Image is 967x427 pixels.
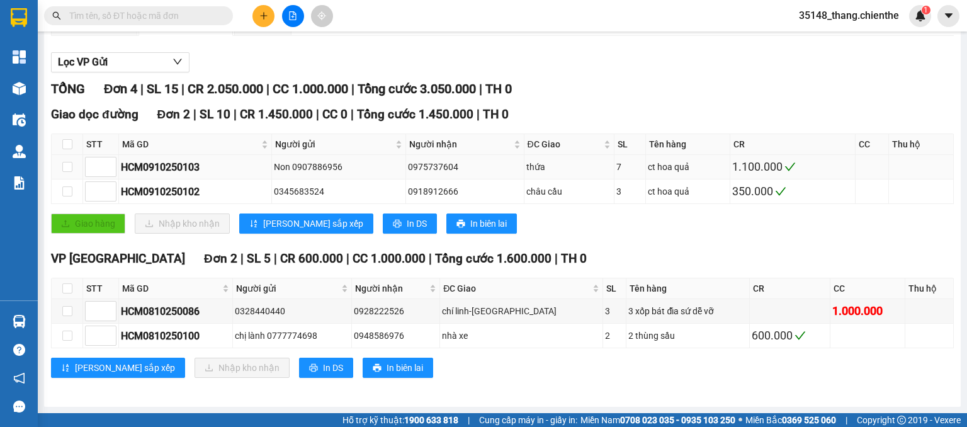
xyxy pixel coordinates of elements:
[311,5,333,27] button: aim
[738,418,742,423] span: ⚪️
[357,107,473,122] span: Tổng cước 1.450.000
[299,358,353,378] button: printerIn DS
[922,6,930,14] sup: 1
[408,160,522,174] div: 0975737604
[252,5,274,27] button: plus
[485,81,512,96] span: TH 0
[121,328,230,344] div: HCM0810250100
[363,358,433,378] button: printerIn biên lai
[442,329,601,343] div: nhà xe
[745,413,836,427] span: Miền Bắc
[240,251,244,266] span: |
[309,363,318,373] span: printer
[483,107,509,122] span: TH 0
[119,179,272,204] td: HCM0910250102
[616,185,643,198] div: 3
[122,137,259,151] span: Mã GD
[409,137,511,151] span: Người nhận
[775,186,786,197] span: check
[905,278,954,299] th: Thu hộ
[752,327,828,344] div: 600.000
[408,185,522,198] div: 0918912666
[322,107,348,122] span: CC 0
[784,161,796,173] span: check
[429,251,432,266] span: |
[526,160,613,174] div: thứa
[147,81,178,96] span: SL 15
[13,401,25,413] span: message
[830,278,905,299] th: CC
[442,304,601,318] div: chí linh-[GEOGRAPHIC_DATA]
[51,52,189,72] button: Lọc VP Gửi
[603,278,626,299] th: SL
[943,10,954,21] span: caret-down
[620,415,735,425] strong: 0708 023 035 - 0935 103 250
[288,11,297,20] span: file-add
[795,330,806,341] span: check
[351,81,354,96] span: |
[404,415,458,425] strong: 1900 633 818
[83,134,119,155] th: STT
[135,214,230,234] button: downloadNhập kho nhận
[937,5,959,27] button: caret-down
[121,184,269,200] div: HCM0910250102
[204,251,237,266] span: Đơn 2
[477,107,480,122] span: |
[789,8,909,23] span: 35148_thang.chienthe
[13,50,26,64] img: dashboard-icon
[121,304,230,319] div: HCM0810250086
[172,57,183,67] span: down
[856,134,889,155] th: CC
[354,329,438,343] div: 0948586976
[456,219,465,229] span: printer
[782,415,836,425] strong: 0369 525 060
[750,278,830,299] th: CR
[730,134,856,155] th: CR
[51,81,85,96] span: TỔNG
[119,324,233,348] td: HCM0810250100
[845,413,847,427] span: |
[614,134,646,155] th: SL
[240,107,313,122] span: CR 1.450.000
[528,137,602,151] span: ĐC Giao
[51,214,125,234] button: uploadGiao hàng
[274,251,277,266] span: |
[13,82,26,95] img: warehouse-icon
[69,9,218,23] input: Tìm tên, số ĐT hoặc mã đơn
[274,160,404,174] div: Non 0907886956
[470,217,507,231] span: In biên lai
[259,11,268,20] span: plus
[140,81,144,96] span: |
[235,329,349,343] div: chị lành 0777774698
[52,11,61,20] span: search
[580,413,735,427] span: Miền Nam
[193,107,196,122] span: |
[889,134,954,155] th: Thu hộ
[13,372,25,384] span: notification
[897,416,906,424] span: copyright
[479,81,482,96] span: |
[446,214,517,234] button: printerIn biên lai
[732,158,853,176] div: 1.100.000
[346,251,349,266] span: |
[58,54,108,70] span: Lọc VP Gửi
[239,214,373,234] button: sort-ascending[PERSON_NAME] sắp xếp
[249,219,258,229] span: sort-ascending
[61,363,70,373] span: sort-ascending
[51,358,185,378] button: sort-ascending[PERSON_NAME] sắp xếp
[119,299,233,324] td: HCM0810250086
[234,107,237,122] span: |
[479,413,577,427] span: Cung cấp máy in - giấy in:
[393,219,402,229] span: printer
[13,176,26,190] img: solution-icon
[732,183,853,200] div: 350.000
[195,358,290,378] button: downloadNhập kho nhận
[275,137,393,151] span: Người gửi
[13,315,26,328] img: warehouse-icon
[188,81,263,96] span: CR 2.050.000
[317,11,326,20] span: aim
[435,251,551,266] span: Tổng cước 1.600.000
[605,329,624,343] div: 2
[628,329,747,343] div: 2 thùng sầu
[646,134,730,155] th: Tên hàng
